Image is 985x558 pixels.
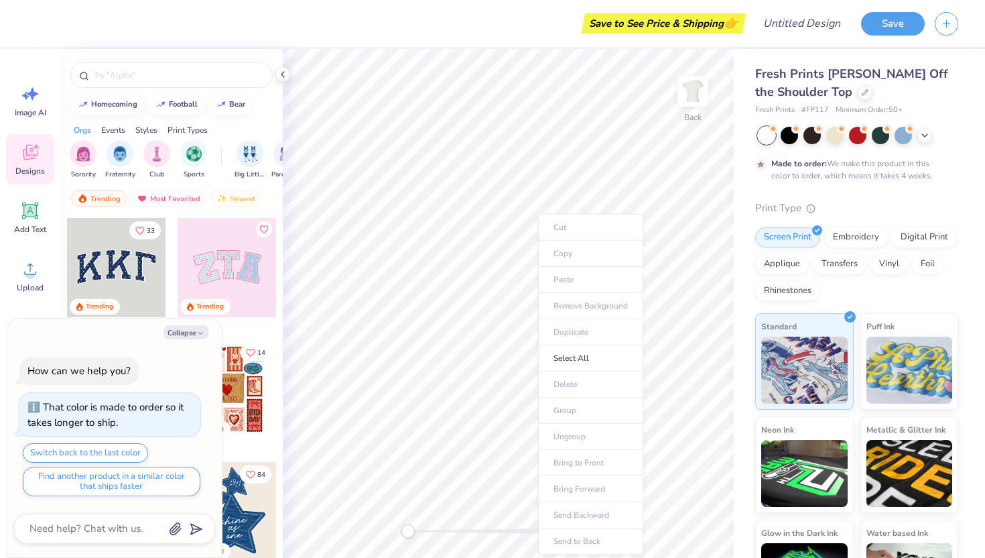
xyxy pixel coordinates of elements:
[105,140,135,180] button: filter button
[870,254,908,274] div: Vinyl
[866,423,945,437] span: Metallic & Glitter Ink
[813,254,866,274] div: Transfers
[91,101,137,108] div: homecoming
[131,190,206,207] div: Most Favorited
[74,124,91,136] div: Orgs
[216,194,227,203] img: newest.gif
[585,13,742,34] div: Save to See Price & Shipping
[912,254,943,274] div: Foil
[761,423,794,437] span: Neon Ink
[761,526,838,540] span: Glow in the Dark Ink
[14,224,46,235] span: Add Text
[186,146,202,162] img: Sports Image
[105,170,135,180] span: Fraternity
[70,140,96,180] button: filter button
[17,282,44,293] span: Upload
[70,140,96,180] div: filter for Sorority
[271,140,302,180] div: filter for Parent's Weekend
[169,101,198,108] div: football
[163,325,208,339] button: Collapse
[801,105,829,116] span: # FP117
[101,124,125,136] div: Events
[143,140,170,180] div: filter for Club
[538,345,643,372] li: Select All
[71,170,96,180] span: Sorority
[824,227,888,247] div: Embroidery
[240,343,271,361] button: Like
[755,201,958,216] div: Print Type
[77,194,88,203] img: trending.gif
[148,95,204,115] button: football
[755,105,795,116] span: Fresh Prints
[180,140,207,180] button: filter button
[679,78,706,105] img: Back
[271,170,302,180] span: Parent's Weekend
[755,66,948,100] span: Fresh Prints [PERSON_NAME] Off the Shoulder Top
[78,101,88,109] img: trend_line.gif
[401,524,415,538] div: Accessibility label
[143,140,170,180] button: filter button
[135,124,157,136] div: Styles
[240,465,271,484] button: Like
[235,140,265,180] div: filter for Big Little Reveal
[210,190,261,207] div: Newest
[113,146,127,162] img: Fraternity Image
[257,349,265,356] span: 14
[866,440,953,507] img: Metallic & Glitter Ink
[761,319,797,333] span: Standard
[892,227,957,247] div: Digital Print
[27,364,131,378] div: How can we help you?
[836,105,903,116] span: Minimum Order: 50 +
[23,467,200,496] button: Find another product in a similar color that ships faster
[866,319,895,333] span: Puff Ink
[23,443,148,463] button: Switch back to the last color
[92,68,264,82] input: Try "Alpha"
[761,440,848,507] img: Neon Ink
[755,254,809,274] div: Applique
[866,337,953,404] img: Puff Ink
[86,302,113,312] div: Trending
[105,140,135,180] div: filter for Fraternity
[71,190,127,207] div: Trending
[257,471,265,478] span: 84
[724,15,738,31] span: 👉
[70,95,143,115] button: homecoming
[771,158,936,182] div: We make this product in this color to order, which means it takes 4 weeks.
[861,12,925,36] button: Save
[235,170,265,180] span: Big Little Reveal
[256,221,272,237] button: Like
[684,111,702,123] div: Back
[129,221,161,239] button: Like
[771,158,827,169] strong: Made to order:
[137,194,147,203] img: most_fav.gif
[752,10,851,37] input: Untitled Design
[15,107,46,118] span: Image AI
[196,302,224,312] div: Trending
[755,227,820,247] div: Screen Print
[271,140,302,180] button: filter button
[155,101,166,109] img: trend_line.gif
[27,400,184,429] div: That color is made to order so it takes longer to ship.
[229,101,245,108] div: bear
[208,95,251,115] button: bear
[235,140,265,180] button: filter button
[168,124,208,136] div: Print Types
[755,281,820,301] div: Rhinestones
[76,146,91,162] img: Sorority Image
[180,140,207,180] div: filter for Sports
[761,337,848,404] img: Standard
[147,227,155,234] span: 33
[149,170,164,180] span: Club
[243,146,257,162] img: Big Little Reveal Image
[279,146,295,162] img: Parent's Weekend Image
[184,170,204,180] span: Sports
[866,526,928,540] span: Water based Ink
[216,101,226,109] img: trend_line.gif
[15,166,45,176] span: Designs
[149,146,164,162] img: Club Image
